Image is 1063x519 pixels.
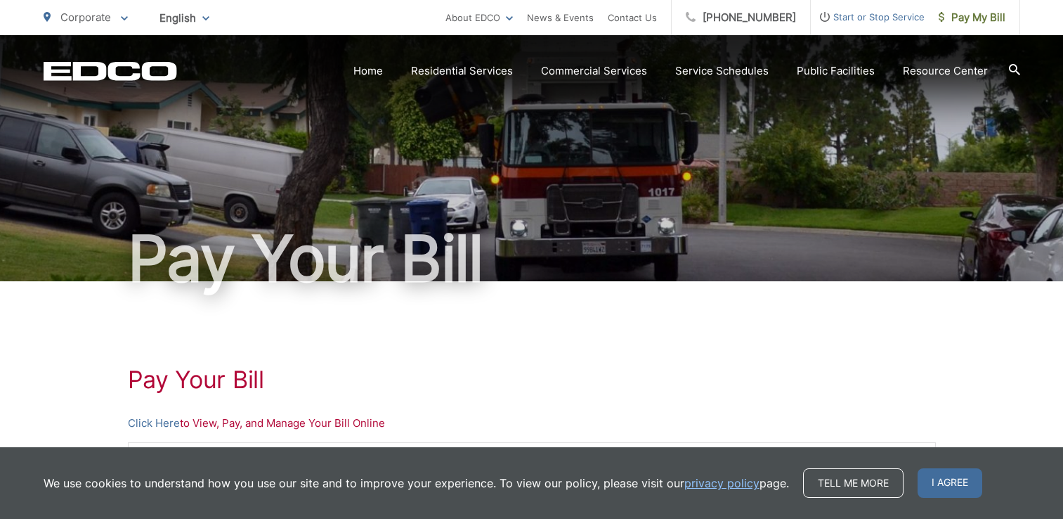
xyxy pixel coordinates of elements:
[353,63,383,79] a: Home
[445,9,513,26] a: About EDCO
[803,468,904,498] a: Tell me more
[411,63,513,79] a: Residential Services
[684,475,759,492] a: privacy policy
[44,475,789,492] p: We use cookies to understand how you use our site and to improve your experience. To view our pol...
[939,9,1005,26] span: Pay My Bill
[44,61,177,81] a: EDCD logo. Return to the homepage.
[128,415,180,432] a: Click Here
[149,6,220,30] span: English
[128,415,936,432] p: to View, Pay, and Manage Your Bill Online
[541,63,647,79] a: Commercial Services
[675,63,769,79] a: Service Schedules
[44,224,1020,294] h1: Pay Your Bill
[608,9,657,26] a: Contact Us
[128,366,936,394] h1: Pay Your Bill
[918,468,982,498] span: I agree
[527,9,594,26] a: News & Events
[797,63,875,79] a: Public Facilities
[60,11,111,24] span: Corporate
[903,63,988,79] a: Resource Center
